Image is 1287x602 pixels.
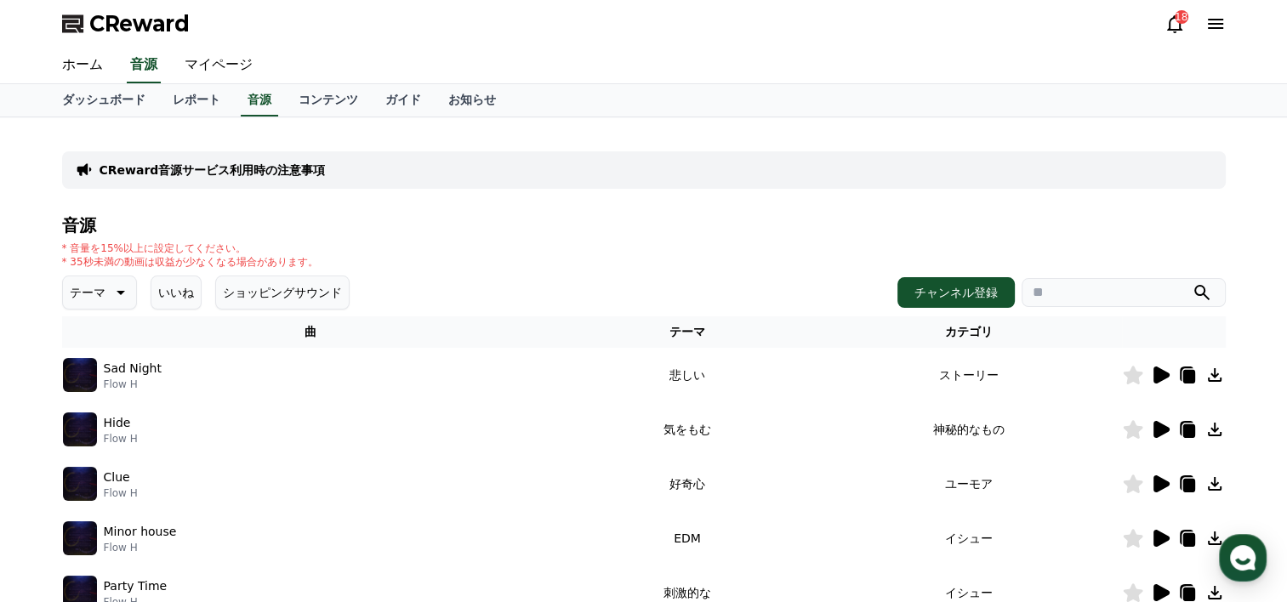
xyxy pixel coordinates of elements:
[559,511,815,565] td: EDM
[559,402,815,457] td: 気をもむ
[63,358,97,392] img: music
[127,48,161,83] a: 音源
[62,10,190,37] a: CReward
[100,162,326,179] a: CReward音源サービス利用時の注意事項
[285,84,372,116] a: コンテンツ
[816,402,1122,457] td: 神秘的なもの
[62,316,560,348] th: 曲
[241,84,278,116] a: 音源
[1175,10,1188,24] div: 18
[219,461,327,503] a: Settings
[104,378,162,391] p: Flow H
[112,461,219,503] a: Messages
[104,414,131,432] p: Hide
[215,275,350,310] button: ショッピングサウンド
[63,521,97,555] img: music
[43,486,73,500] span: Home
[104,469,130,486] p: Clue
[63,412,97,446] img: music
[151,275,202,310] button: いいね
[897,277,1015,308] button: チャンネル登録
[48,48,117,83] a: ホーム
[1165,14,1185,34] a: 18
[159,84,234,116] a: レポート
[48,84,159,116] a: ダッシュボード
[559,348,815,402] td: 悲しい
[816,457,1122,511] td: ユーモア
[816,316,1122,348] th: カテゴリ
[252,486,293,500] span: Settings
[5,461,112,503] a: Home
[70,281,105,304] p: テーマ
[104,577,168,595] p: Party Time
[104,541,177,554] p: Flow H
[559,457,815,511] td: 好奇心
[104,523,177,541] p: Minor house
[372,84,435,116] a: ガイド
[104,432,138,446] p: Flow H
[435,84,510,116] a: お知らせ
[104,486,138,500] p: Flow H
[559,316,815,348] th: テーマ
[62,275,137,310] button: テーマ
[63,467,97,501] img: music
[816,348,1122,402] td: ストーリー
[816,511,1122,565] td: イシュー
[62,255,318,269] p: * 35秒未満の動画は収益が少なくなる場合があります。
[62,216,1226,235] h4: 音源
[62,241,318,255] p: * 音量を15%以上に設定してください。
[104,360,162,378] p: Sad Night
[89,10,190,37] span: CReward
[171,48,266,83] a: マイページ
[141,487,191,501] span: Messages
